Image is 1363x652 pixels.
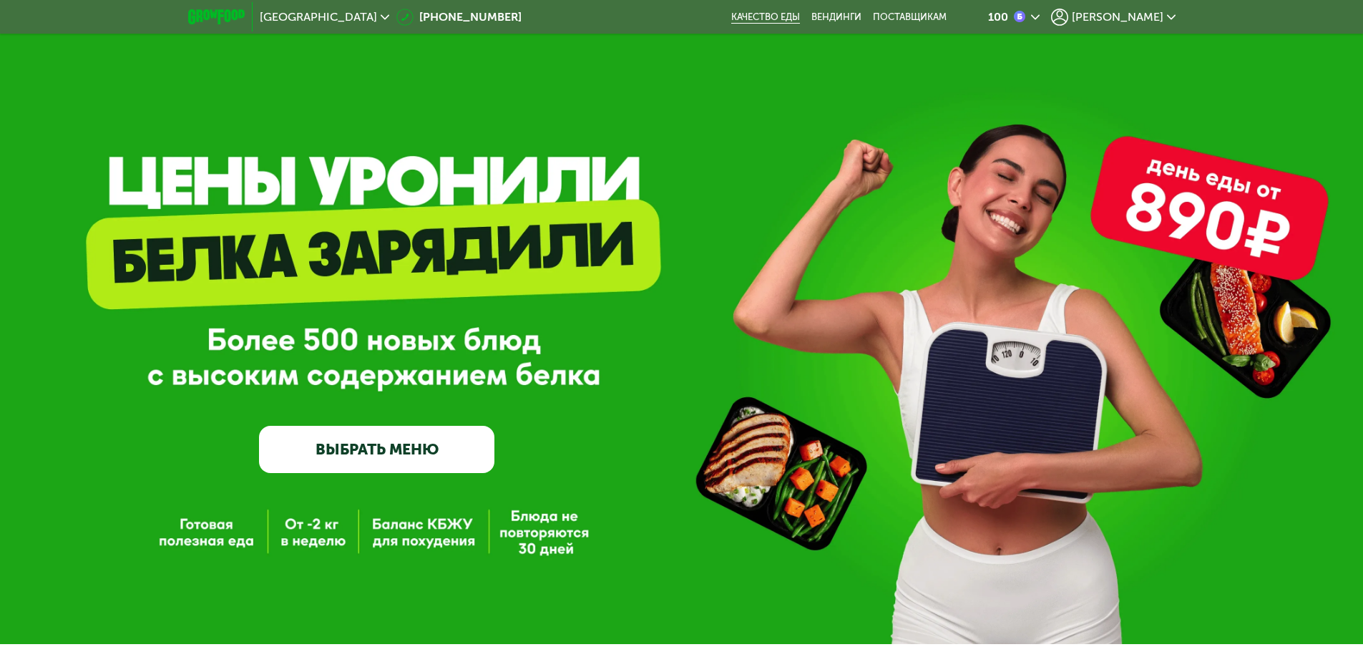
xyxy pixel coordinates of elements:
[873,11,947,23] div: поставщикам
[731,11,800,23] a: Качество еды
[811,11,861,23] a: Вендинги
[1072,11,1163,23] span: [PERSON_NAME]
[260,11,377,23] span: [GEOGRAPHIC_DATA]
[259,426,494,473] a: ВЫБРАТЬ МЕНЮ
[988,11,1008,23] div: 100
[396,9,522,26] a: [PHONE_NUMBER]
